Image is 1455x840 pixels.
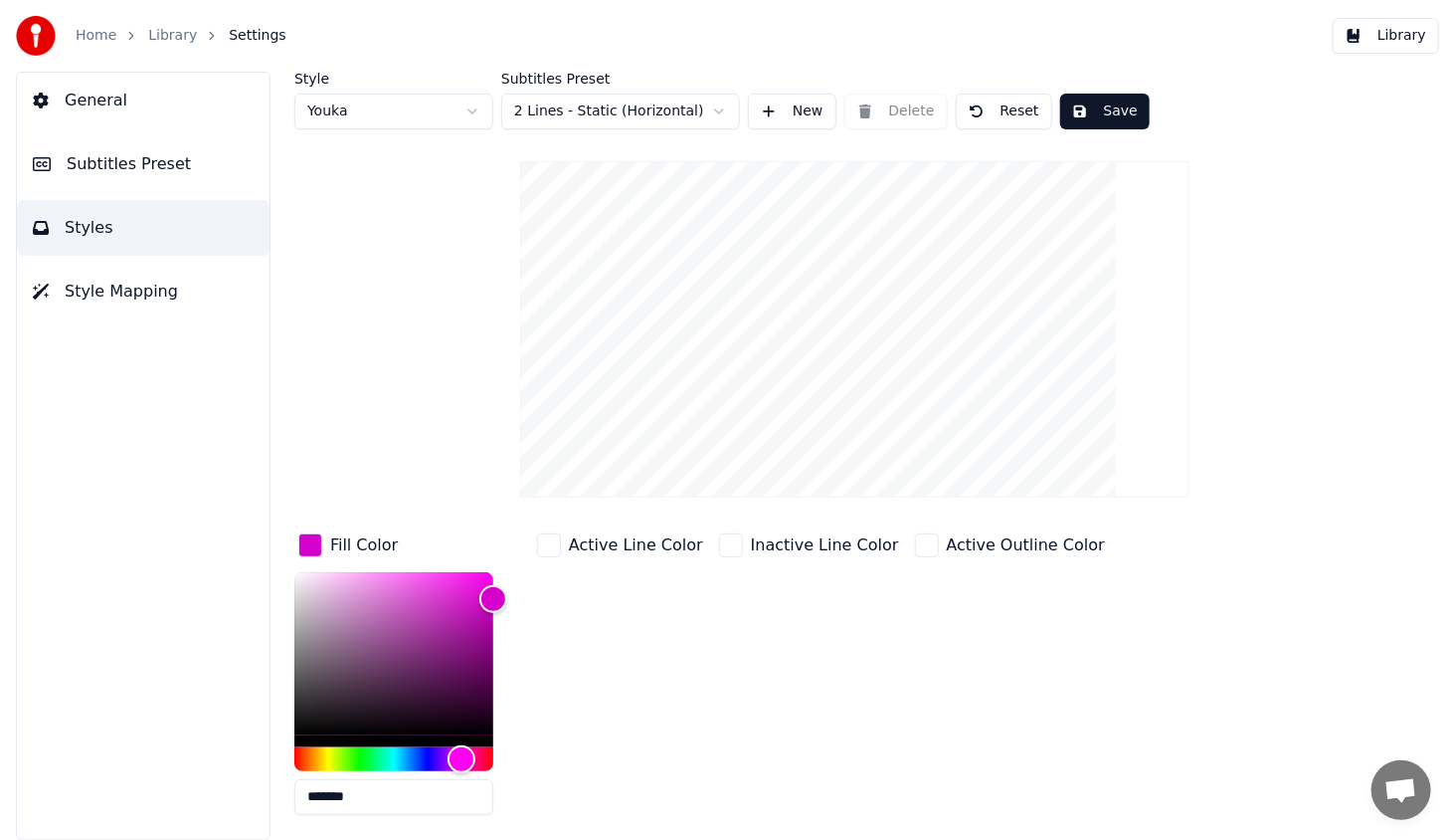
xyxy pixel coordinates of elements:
a: פתח צ'אט [1371,760,1431,820]
span: Style Mapping [65,280,178,304]
label: Style [294,72,493,86]
button: Subtitles Preset [17,136,270,192]
button: Reset [956,94,1052,129]
button: New [748,94,836,129]
button: Styles [17,200,270,256]
button: Style Mapping [17,264,270,319]
span: Styles [65,216,113,240]
span: Settings [229,26,285,46]
div: Color [294,572,493,735]
button: Save [1060,94,1150,129]
nav: breadcrumb [76,26,286,46]
div: Hue [294,747,493,771]
button: General [17,73,270,128]
span: Subtitles Preset [67,152,191,176]
button: Active Line Color [533,529,707,561]
a: Home [76,26,116,46]
div: Inactive Line Color [751,533,899,557]
button: Fill Color [294,529,402,561]
button: Inactive Line Color [715,529,903,561]
div: Fill Color [330,533,398,557]
img: youka [16,16,56,56]
div: Active Line Color [569,533,703,557]
span: General [65,89,127,112]
div: Active Outline Color [947,533,1105,557]
a: Library [148,26,197,46]
button: Library [1333,18,1439,54]
label: Subtitles Preset [501,72,740,86]
button: Active Outline Color [911,529,1109,561]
